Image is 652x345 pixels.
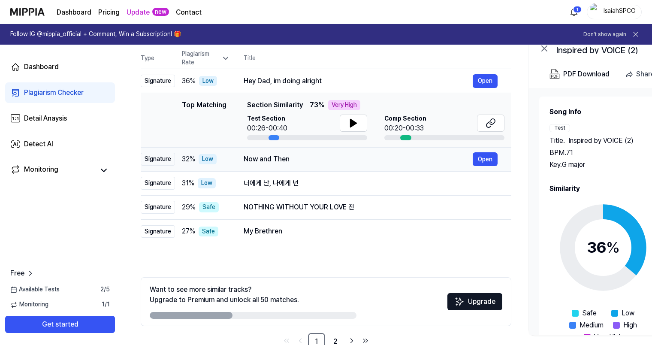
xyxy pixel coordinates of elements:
span: 36 % [182,76,196,86]
div: Low [199,154,217,164]
h1: Follow IG @mippia_official + Comment, Win a Subscription! 🎁 [10,30,181,39]
span: Section Similarity [247,100,303,110]
img: PDF Download [549,69,560,79]
div: Now and Then [244,154,473,164]
div: Plagiarism Rate [182,50,230,67]
div: Safe [199,202,219,212]
div: Top Matching [182,100,226,140]
th: Type [141,48,175,69]
a: Dashboard [5,57,115,77]
img: profile [590,3,600,21]
button: Don't show again [583,31,626,38]
button: PDF Download [548,66,611,83]
button: 알림1 [567,5,581,19]
div: 너에게 난, 나에게 넌 [244,178,498,188]
div: IsaiahSPCO [603,7,636,16]
a: Pricing [98,7,120,18]
span: Title . [549,136,565,146]
a: Monitoring [10,164,94,176]
div: PDF Download [563,69,610,80]
a: Free [10,268,35,278]
span: Test Section [247,115,287,123]
span: Low [622,308,634,318]
span: Free [10,268,24,278]
a: Plagiarism Checker [5,82,115,103]
button: Get started [5,316,115,333]
div: Signature [141,177,175,190]
button: Upgrade [447,293,502,310]
span: 31 % [182,178,194,188]
div: new [152,8,169,16]
div: Detail Anaysis [24,113,67,124]
span: % [606,238,620,257]
button: Open [473,74,498,88]
span: 1 / 1 [102,300,110,309]
div: Very High [328,100,360,110]
button: profileIsaiahSPCO [587,5,642,19]
div: Signature [141,225,175,238]
span: 32 % [182,154,195,164]
div: Plagiarism Checker [24,88,84,98]
span: 29 % [182,202,196,212]
a: Update [127,7,150,18]
span: Monitoring [10,300,48,309]
img: Sparkles [454,297,465,307]
div: Dashboard [24,62,59,72]
div: NOTHING WITHOUT YOUR LOVE 진 [244,202,498,212]
span: Inspired by VOICE (2) [568,136,634,146]
span: Available Tests [10,285,60,294]
span: Medium [580,320,604,330]
span: 27 % [182,226,195,236]
span: 2 / 5 [100,285,110,294]
span: Safe [582,308,597,318]
div: 00:20-00:33 [384,123,426,133]
img: 알림 [569,7,579,17]
button: Open [473,152,498,166]
a: Detail Anaysis [5,108,115,129]
a: Dashboard [57,7,91,18]
div: 1 [573,6,582,13]
div: Want to see more similar tracks? Upgrade to Premium and unlock all 50 matches. [150,284,299,305]
div: Detect AI [24,139,53,149]
a: Contact [176,7,202,18]
span: Very High [594,332,623,342]
div: Monitoring [24,164,58,176]
div: Test [549,124,570,132]
div: Signature [141,153,175,166]
div: My Brethren [244,226,498,236]
span: 73 % [310,100,325,110]
span: Comp Section [384,115,426,123]
a: SparklesUpgrade [447,300,502,309]
div: Low [198,178,216,188]
a: Detect AI [5,134,115,154]
span: High [623,320,637,330]
div: 36 [587,236,620,259]
div: Safe [199,227,218,237]
div: Hey Dad, im doing alright [244,76,473,86]
div: Signature [141,201,175,214]
div: 00:26-00:40 [247,123,287,133]
div: Signature [141,75,175,88]
div: Low [199,76,217,86]
th: Title [244,48,511,69]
